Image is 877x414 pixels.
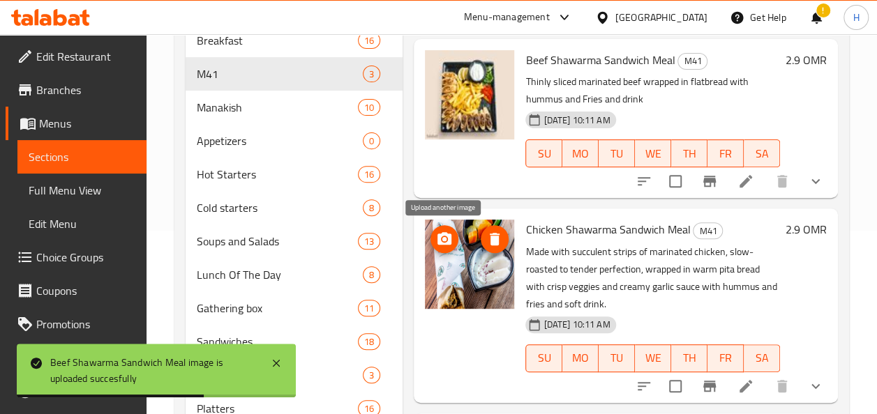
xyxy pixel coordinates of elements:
[615,10,707,25] div: [GEOGRAPHIC_DATA]
[786,220,827,239] h6: 2.9 OMR
[604,348,629,368] span: TU
[29,148,135,165] span: Sections
[853,10,859,25] span: H
[186,124,403,158] div: Appetizers0
[186,24,403,57] div: Breakfast16
[359,168,380,181] span: 16
[568,348,593,368] span: MO
[677,348,702,368] span: TH
[425,220,514,309] img: Chicken Shawarma Sandwich Meal
[661,167,690,196] span: Select to update
[749,144,774,164] span: SA
[363,367,380,383] div: items
[786,50,827,70] h6: 2.9 OMR
[744,344,780,372] button: SA
[671,344,707,372] button: TH
[807,378,824,394] svg: Show Choices
[765,164,799,198] button: delete
[627,369,661,403] button: sort-choices
[197,233,359,250] span: Soups and Salads
[693,164,726,198] button: Branch-specific-item
[799,164,832,198] button: show more
[6,40,147,73] a: Edit Restaurant
[197,333,359,350] span: Sandwiches
[359,335,380,348] span: 18
[39,115,135,132] span: Menus
[186,158,403,191] div: Hot Starters16
[6,341,147,374] a: Menu disclaimer
[604,144,629,164] span: TU
[525,243,780,313] p: Made with succulent strips of marinated chicken, slow-roasted to tender perfection, wrapped in wa...
[525,49,675,70] span: Beef Shawarma Sandwich Meal
[50,355,257,386] div: Beef Shawarma Sandwich Meal image is uploaded succesfully
[538,114,615,127] span: [DATE] 10:11 AM
[197,66,363,82] span: M41
[186,258,403,291] div: Lunch Of The Day8
[186,191,403,224] div: Cold starters8
[363,268,380,282] span: 8
[17,140,147,174] a: Sections
[363,266,380,283] div: items
[359,34,380,47] span: 16
[197,32,359,49] span: Breakfast
[744,139,780,167] button: SA
[17,207,147,240] a: Edit Menu
[6,107,147,140] a: Menus
[6,307,147,341] a: Promotions
[359,235,380,248] span: 13
[568,144,593,164] span: MO
[640,348,666,368] span: WE
[17,174,147,207] a: Full Menu View
[36,282,135,299] span: Coupons
[671,139,707,167] button: TH
[807,173,824,190] svg: Show Choices
[363,369,380,382] span: 3
[363,201,380,215] span: 8
[197,266,363,283] span: Lunch Of The Day
[186,57,403,91] div: M413
[599,139,635,167] button: TU
[635,344,671,372] button: WE
[678,53,707,69] span: M41
[186,91,403,124] div: Manakish10
[197,166,359,183] div: Hot Starters
[363,66,380,82] div: items
[358,166,380,183] div: items
[677,144,702,164] span: TH
[532,144,557,164] span: SU
[186,291,403,325] div: Gathering box11
[29,182,135,199] span: Full Menu View
[363,132,380,149] div: items
[481,225,509,253] button: delete image
[677,53,707,70] div: M41
[36,316,135,332] span: Promotions
[430,225,458,253] button: upload picture
[464,9,550,26] div: Menu-management
[358,333,380,350] div: items
[363,199,380,216] div: items
[694,223,722,239] span: M41
[737,378,754,394] a: Edit menu item
[693,369,726,403] button: Branch-specific-item
[358,300,380,316] div: items
[197,300,359,316] div: Gathering box
[6,274,147,307] a: Coupons
[799,369,832,403] button: show more
[765,369,799,403] button: delete
[693,222,723,239] div: M41
[749,348,774,368] span: SA
[197,199,363,216] span: Cold starters
[197,132,363,149] span: Appetizers
[197,99,359,116] span: Manakish
[525,73,780,108] p: Thinly sliced marinated beef wrapped in flatbread with hummus and Fries and drink
[6,374,147,408] a: Upsell
[6,240,147,274] a: Choice Groups
[661,371,690,401] span: Select to update
[36,383,135,399] span: Upsell
[525,344,562,372] button: SU
[627,164,661,198] button: sort-choices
